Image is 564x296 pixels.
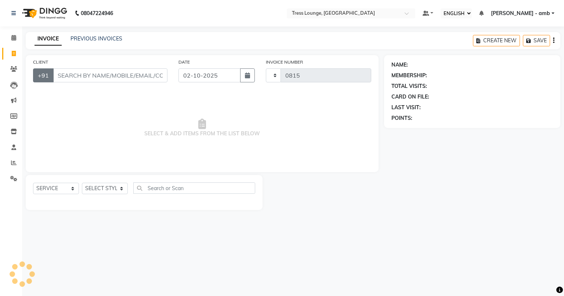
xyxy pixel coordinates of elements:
span: SELECT & ADD ITEMS FROM THE LIST BELOW [33,91,371,165]
div: LAST VISIT: [391,104,421,111]
label: CLIENT [33,59,48,65]
input: Search or Scan [133,182,255,194]
b: 08047224946 [81,3,113,24]
span: [PERSON_NAME] - amb [491,10,550,17]
img: logo [19,3,69,24]
a: PREVIOUS INVOICES [70,35,122,42]
a: INVOICE [35,32,62,46]
input: SEARCH BY NAME/MOBILE/EMAIL/CODE [53,68,167,82]
div: MEMBERSHIP: [391,72,427,79]
button: CREATE NEW [473,35,520,46]
button: SAVE [523,35,550,46]
div: POINTS: [391,114,412,122]
div: CARD ON FILE: [391,93,429,101]
div: NAME: [391,61,408,69]
label: DATE [178,59,190,65]
label: INVOICE NUMBER [266,59,303,65]
button: +91 [33,68,54,82]
div: TOTAL VISITS: [391,82,427,90]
